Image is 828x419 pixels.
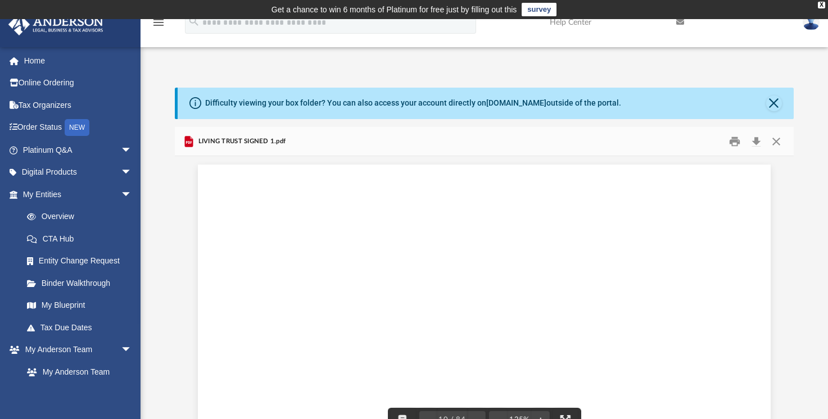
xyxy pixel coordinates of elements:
img: Anderson Advisors Platinum Portal [5,13,107,35]
div: NEW [65,119,89,136]
img: User Pic [803,14,820,30]
div: Difficulty viewing your box folder? You can also access your account directly on outside of the p... [205,97,621,109]
a: Tax Due Dates [16,316,149,339]
a: Order StatusNEW [8,116,149,139]
span: LIVING TRUST SIGNED 1.pdf [196,136,286,147]
a: My Blueprint [16,294,143,317]
a: Home [8,49,149,72]
a: CTA Hub [16,227,149,250]
a: Entity Change Request [16,250,149,272]
a: [DOMAIN_NAME] [486,98,546,107]
a: My Anderson Team [16,361,138,383]
a: Digital Productsarrow_drop_down [8,161,149,184]
span: arrow_drop_down [121,183,143,206]
button: Print [723,133,746,150]
span: arrow_drop_down [121,161,143,184]
a: Overview [16,206,149,228]
a: My Anderson Teamarrow_drop_down [8,339,143,361]
button: Download [746,133,766,150]
i: menu [152,16,165,29]
div: close [818,2,825,8]
span: arrow_drop_down [121,339,143,362]
a: survey [522,3,556,16]
button: Close [766,133,786,150]
a: My Entitiesarrow_drop_down [8,183,149,206]
a: Platinum Q&Aarrow_drop_down [8,139,149,161]
button: Close [766,95,782,111]
i: search [188,15,200,28]
a: Binder Walkthrough [16,272,149,294]
a: menu [152,21,165,29]
span: arrow_drop_down [121,139,143,162]
a: Online Ordering [8,72,149,94]
div: Get a chance to win 6 months of Platinum for free just by filling out this [272,3,517,16]
a: Tax Organizers [8,94,149,116]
